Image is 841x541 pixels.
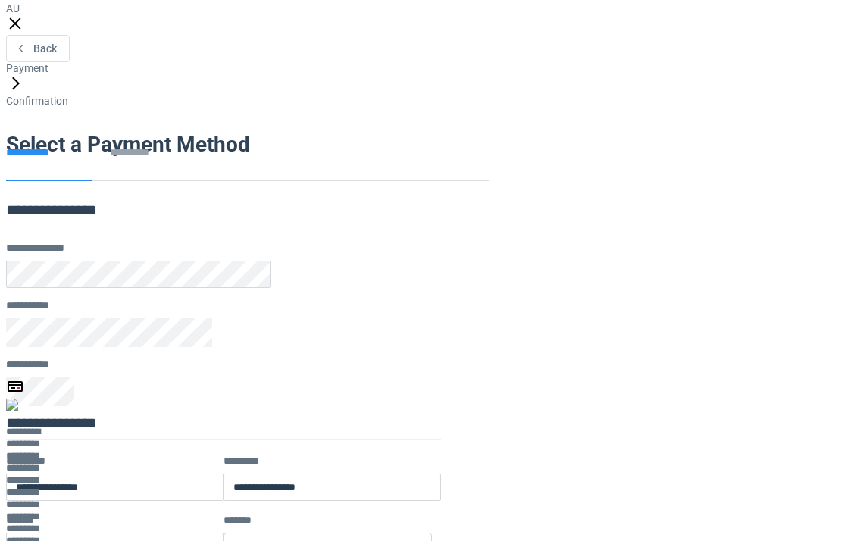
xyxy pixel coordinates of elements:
[6,399,18,411] img: cvc.png
[6,35,70,62] button: Back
